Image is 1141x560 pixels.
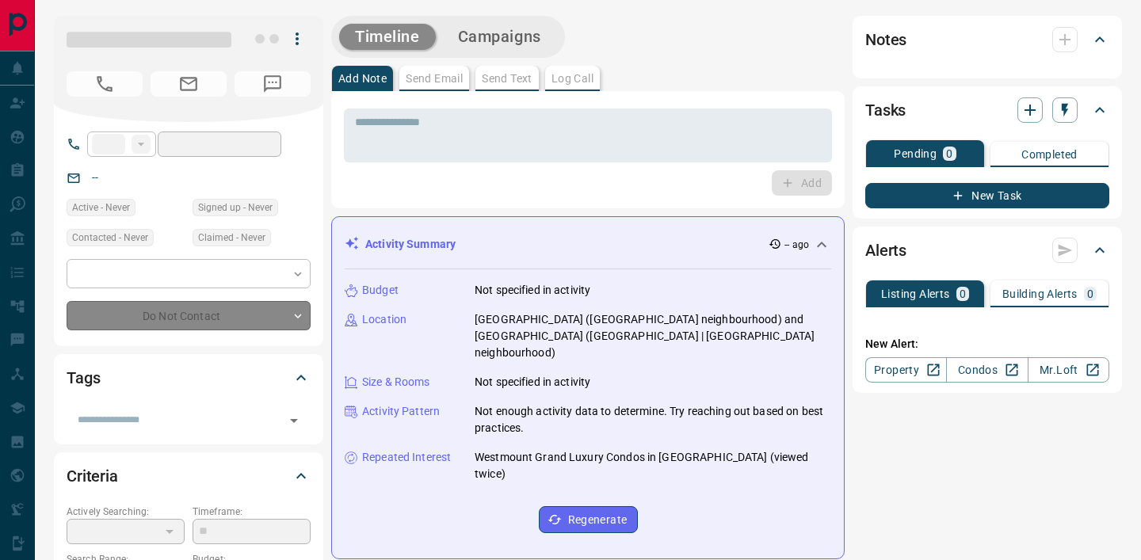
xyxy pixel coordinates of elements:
p: Completed [1021,149,1078,160]
div: Tasks [865,91,1109,129]
p: Not specified in activity [475,282,590,299]
span: No Email [151,71,227,97]
span: Signed up - Never [198,200,273,215]
p: Not enough activity data to determine. Try reaching out based on best practices. [475,403,831,436]
p: Not specified in activity [475,374,590,390]
span: Active - Never [72,200,130,215]
span: No Number [67,71,143,97]
a: Condos [946,357,1028,383]
p: 0 [946,148,952,159]
span: Claimed - Never [198,230,265,246]
button: Open [283,410,305,432]
p: 0 [1087,288,1093,299]
h2: Alerts [865,238,906,263]
div: Do Not Contact [67,301,311,330]
p: Repeated Interest [362,449,451,466]
p: New Alert: [865,336,1109,352]
div: Tags [67,359,311,397]
p: Westmount Grand Luxury Condos in [GEOGRAPHIC_DATA] (viewed twice) [475,449,831,482]
p: Timeframe: [193,505,311,519]
p: Building Alerts [1002,288,1078,299]
a: Property [865,357,947,383]
h2: Notes [865,27,906,52]
p: -- ago [784,238,809,252]
p: Size & Rooms [362,374,430,390]
button: Campaigns [442,24,557,50]
p: [GEOGRAPHIC_DATA] ([GEOGRAPHIC_DATA] neighbourhood) and [GEOGRAPHIC_DATA] ([GEOGRAPHIC_DATA] | [G... [475,311,831,361]
p: Add Note [338,73,387,84]
button: Regenerate [539,506,638,533]
h2: Tags [67,365,100,390]
div: Notes [865,21,1109,59]
p: Location [362,311,406,328]
button: New Task [865,183,1109,208]
p: 0 [960,288,966,299]
h2: Tasks [865,97,906,123]
span: No Number [235,71,311,97]
p: Actively Searching: [67,505,185,519]
span: Contacted - Never [72,230,148,246]
button: Timeline [339,24,436,50]
p: Budget [362,282,399,299]
div: Alerts [865,231,1109,269]
p: Listing Alerts [881,288,950,299]
h2: Criteria [67,463,118,489]
div: Activity Summary-- ago [345,230,831,259]
a: Mr.Loft [1028,357,1109,383]
p: Pending [894,148,937,159]
p: Activity Summary [365,236,456,253]
a: -- [92,171,98,184]
div: Criteria [67,457,311,495]
p: Activity Pattern [362,403,440,420]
